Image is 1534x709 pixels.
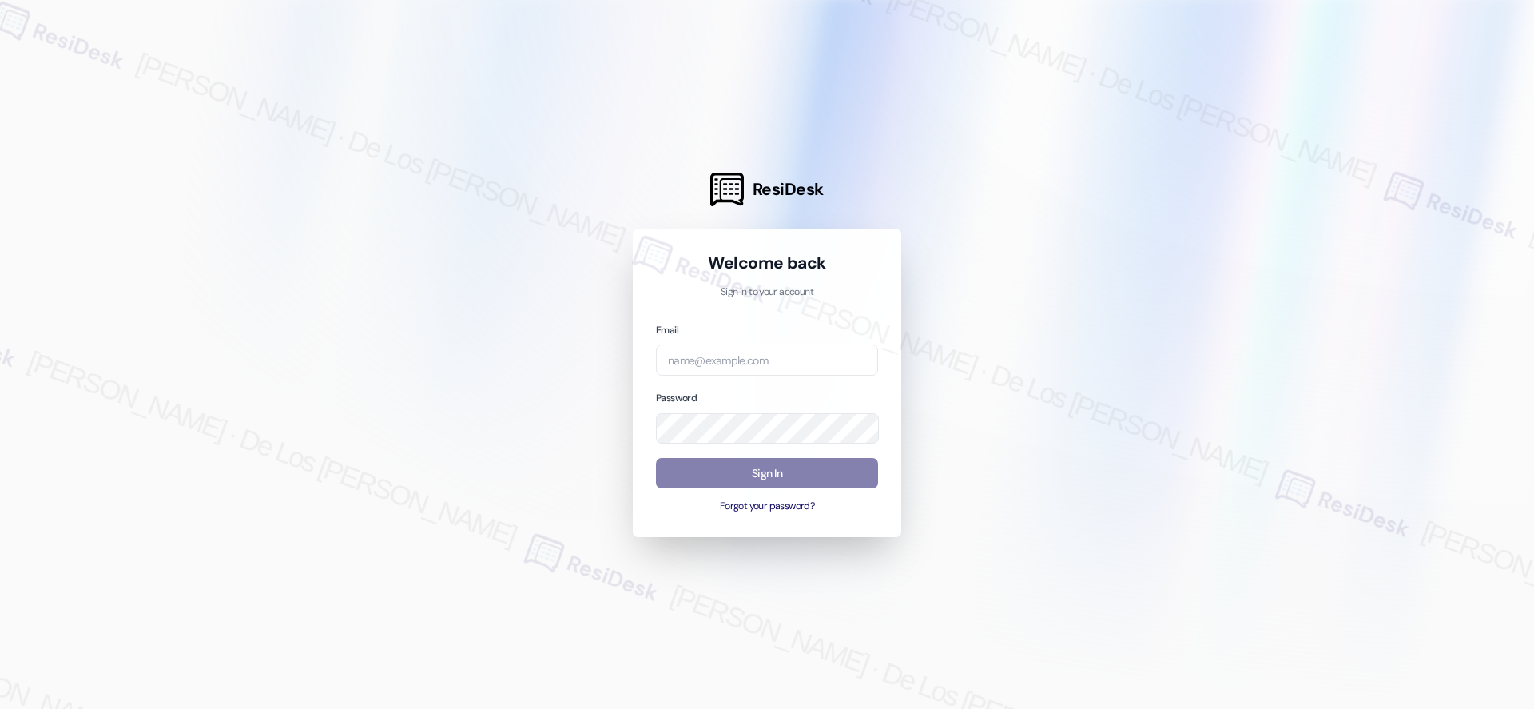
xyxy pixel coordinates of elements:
[656,500,878,514] button: Forgot your password?
[656,285,878,300] p: Sign in to your account
[656,324,678,337] label: Email
[710,173,744,206] img: ResiDesk Logo
[656,345,878,376] input: name@example.com
[656,392,697,404] label: Password
[656,458,878,489] button: Sign In
[753,178,824,201] span: ResiDesk
[656,252,878,274] h1: Welcome back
